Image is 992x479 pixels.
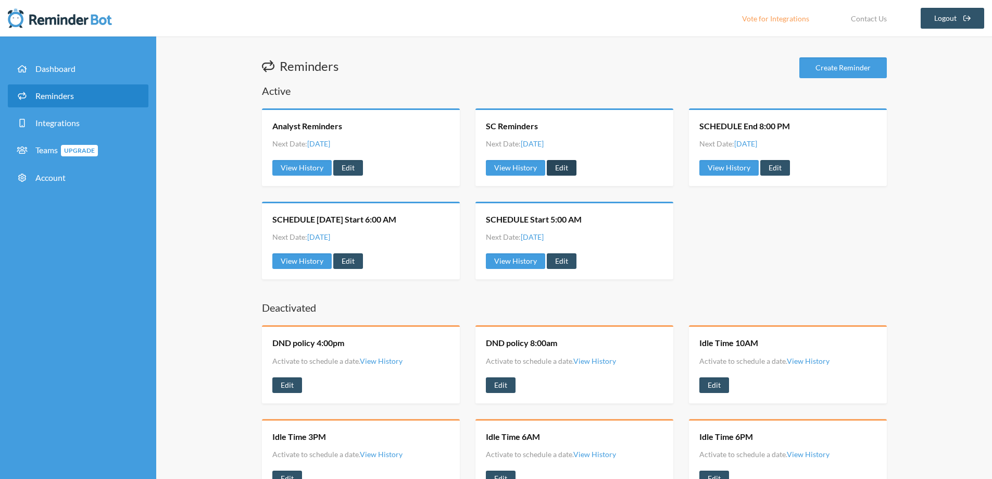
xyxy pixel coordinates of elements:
[547,253,576,269] a: Edit
[486,431,540,443] a: Idle Time 6AM
[35,173,66,182] span: Account
[699,449,830,460] li: Activate to schedule a date.
[486,449,616,460] li: Activate to schedule a date.
[486,231,544,242] li: Next Date:
[486,120,538,132] a: SC Reminders
[35,91,74,101] span: Reminders
[699,337,758,349] a: Idle Time 10AM
[8,84,148,107] a: Reminders
[799,57,887,78] a: Create Reminder
[521,139,544,148] span: [DATE]
[699,377,729,393] a: Edit
[760,160,790,176] a: Edit
[272,337,344,349] a: DND policy 4:00pm
[486,337,557,349] a: DND policy 8:00am
[787,357,830,365] a: View History
[699,138,757,149] li: Next Date:
[272,431,326,443] a: Idle Time 3PM
[573,357,616,365] a: View History
[521,232,544,241] span: [DATE]
[838,8,900,29] a: Contact Us
[262,83,887,98] h2: Active
[272,214,396,225] a: SCHEDULE [DATE] Start 6:00 AM
[272,449,403,460] li: Activate to schedule a date.
[8,57,148,80] a: Dashboard
[486,214,582,225] a: SCHEDULE Start 5:00 AM
[272,120,342,132] a: Analyst Reminders
[272,253,332,269] a: View History
[272,355,403,366] li: Activate to schedule a date.
[333,253,363,269] a: Edit
[699,431,753,443] a: Idle Time 6PM
[486,253,545,269] a: View History
[35,64,76,73] span: Dashboard
[272,377,302,393] a: Edit
[573,450,616,459] a: View History
[262,57,338,75] h1: Reminders
[699,120,790,132] a: SCHEDULE End 8:00 PM
[272,138,330,149] li: Next Date:
[307,139,330,148] span: [DATE]
[921,8,985,29] a: Logout
[360,357,403,365] a: View History
[272,231,330,242] li: Next Date:
[547,160,576,176] a: Edit
[699,160,759,176] a: View History
[35,118,80,128] span: Integrations
[729,8,822,29] a: Vote for Integrations
[734,139,757,148] span: [DATE]
[272,160,332,176] a: View History
[307,232,330,241] span: [DATE]
[486,160,545,176] a: View History
[8,166,148,189] a: Account
[486,377,516,393] a: Edit
[360,450,403,459] a: View History
[8,139,148,162] a: TeamsUpgrade
[61,145,98,156] span: Upgrade
[8,112,148,134] a: Integrations
[333,160,363,176] a: Edit
[35,145,98,155] span: Teams
[486,138,544,149] li: Next Date:
[262,300,887,315] h2: Deactivated
[486,355,616,366] li: Activate to schedule a date.
[699,355,830,366] li: Activate to schedule a date.
[8,8,112,29] img: Reminder Bot
[787,450,830,459] a: View History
